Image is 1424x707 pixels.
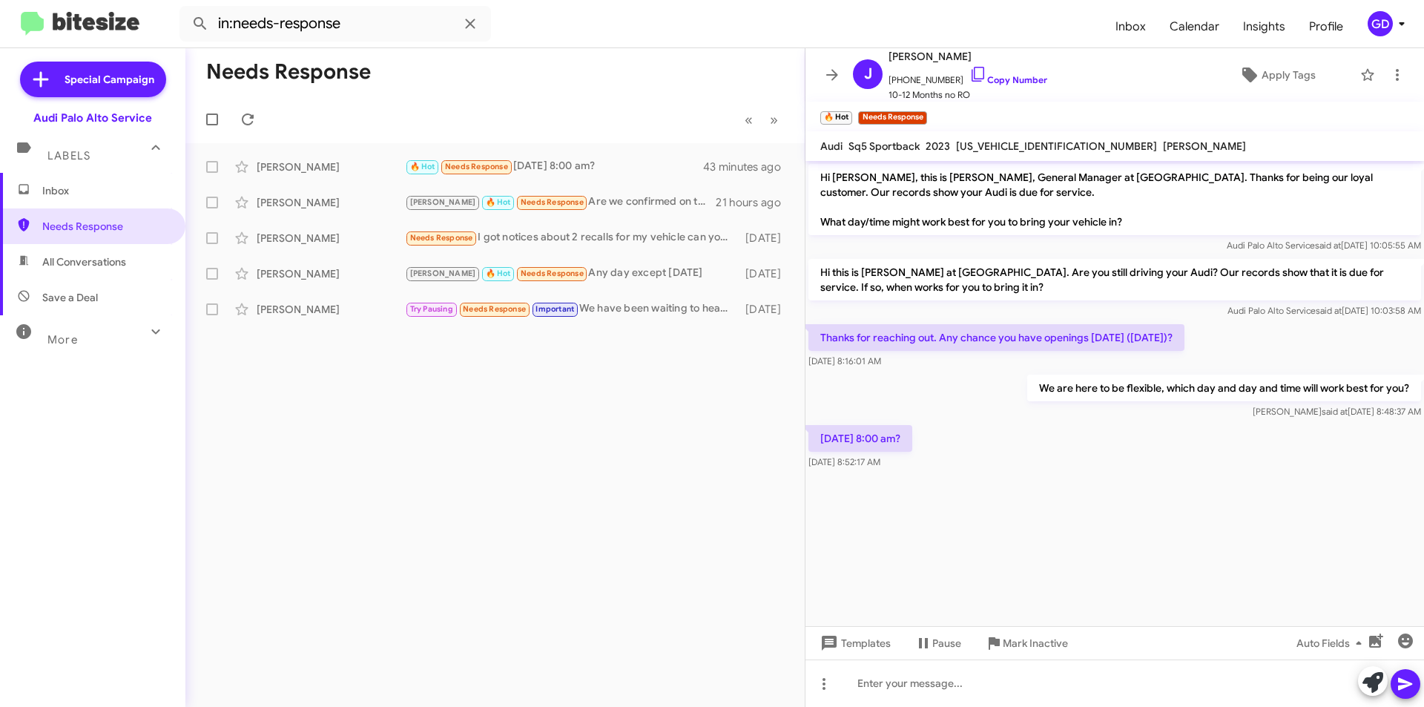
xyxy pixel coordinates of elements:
[33,111,152,125] div: Audi Palo Alto Service
[704,160,793,174] div: 43 minutes ago
[405,229,738,246] div: I got notices about 2 recalls for my vehicle can you schedule those repairs? Do you have that inf...
[1163,139,1246,153] span: [PERSON_NAME]
[738,266,793,281] div: [DATE]
[1322,406,1348,417] span: said at
[257,231,405,246] div: [PERSON_NAME]
[738,231,793,246] div: [DATE]
[410,162,435,171] span: 🔥 Hot
[47,149,90,162] span: Labels
[820,139,843,153] span: Audi
[47,333,78,346] span: More
[932,630,961,657] span: Pause
[1315,240,1341,251] span: said at
[486,197,511,207] span: 🔥 Hot
[410,197,476,207] span: [PERSON_NAME]
[535,304,574,314] span: Important
[738,302,793,317] div: [DATE]
[206,60,371,84] h1: Needs Response
[257,160,405,174] div: [PERSON_NAME]
[858,111,926,125] small: Needs Response
[42,290,98,305] span: Save a Deal
[1296,630,1368,657] span: Auto Fields
[1104,5,1158,48] a: Inbox
[1253,406,1421,417] span: [PERSON_NAME] [DATE] 8:48:37 AM
[889,88,1047,102] span: 10-12 Months no RO
[410,269,476,278] span: [PERSON_NAME]
[257,195,405,210] div: [PERSON_NAME]
[736,105,787,135] nav: Page navigation example
[405,194,716,211] div: Are we confirmed on the 13th?
[903,630,973,657] button: Pause
[808,425,912,452] p: [DATE] 8:00 am?
[1003,630,1068,657] span: Mark Inactive
[956,139,1157,153] span: [US_VEHICLE_IDENTIFICATION_NUMBER]
[716,195,793,210] div: 21 hours ago
[808,164,1421,235] p: Hi [PERSON_NAME], this is [PERSON_NAME], General Manager at [GEOGRAPHIC_DATA]. Thanks for being o...
[179,6,491,42] input: Search
[926,139,950,153] span: 2023
[1158,5,1231,48] a: Calendar
[1262,62,1316,88] span: Apply Tags
[808,355,881,366] span: [DATE] 8:16:01 AM
[445,162,508,171] span: Needs Response
[521,269,584,278] span: Needs Response
[805,630,903,657] button: Templates
[770,111,778,129] span: »
[1227,240,1421,251] span: Audi Palo Alto Service [DATE] 10:05:55 AM
[410,304,453,314] span: Try Pausing
[463,304,526,314] span: Needs Response
[820,111,852,125] small: 🔥 Hot
[521,197,584,207] span: Needs Response
[889,65,1047,88] span: [PHONE_NUMBER]
[1316,305,1342,316] span: said at
[1297,5,1355,48] a: Profile
[405,300,738,318] div: We have been waiting to hear from you about the part. We keep being told it isn't in to do the se...
[486,269,511,278] span: 🔥 Hot
[1231,5,1297,48] a: Insights
[1027,375,1421,401] p: We are here to be flexible, which day and day and time will work best for you?
[864,62,872,86] span: J
[973,630,1080,657] button: Mark Inactive
[1227,305,1421,316] span: Audi Palo Alto Service [DATE] 10:03:58 AM
[848,139,920,153] span: Sq5 Sportback
[42,219,168,234] span: Needs Response
[1201,62,1353,88] button: Apply Tags
[736,105,762,135] button: Previous
[1285,630,1379,657] button: Auto Fields
[808,324,1184,351] p: Thanks for reaching out. Any chance you have openings [DATE] ([DATE])?
[20,62,166,97] a: Special Campaign
[745,111,753,129] span: «
[817,630,891,657] span: Templates
[405,265,738,282] div: Any day except [DATE]
[257,302,405,317] div: [PERSON_NAME]
[1368,11,1393,36] div: GD
[42,254,126,269] span: All Conversations
[257,266,405,281] div: [PERSON_NAME]
[808,259,1421,300] p: Hi this is [PERSON_NAME] at [GEOGRAPHIC_DATA]. Are you still driving your Audi? Our records show ...
[65,72,154,87] span: Special Campaign
[761,105,787,135] button: Next
[1355,11,1408,36] button: GD
[405,158,704,175] div: [DATE] 8:00 am?
[889,47,1047,65] span: [PERSON_NAME]
[42,183,168,198] span: Inbox
[410,233,473,243] span: Needs Response
[969,74,1047,85] a: Copy Number
[808,456,880,467] span: [DATE] 8:52:17 AM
